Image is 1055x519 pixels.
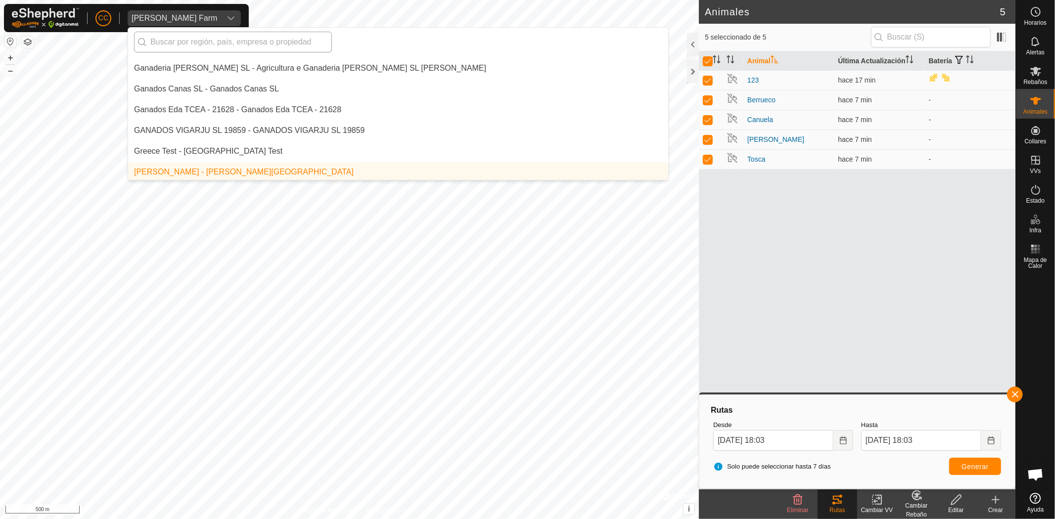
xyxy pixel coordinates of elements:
[857,506,897,515] div: Cambiar VV
[134,32,332,52] input: Buscar por región, país, empresa o propiedad
[128,162,668,182] li: Alarcia Monja Farm
[1030,168,1041,174] span: VVs
[128,58,668,78] li: Agricultura e Ganaderia Lameiro SL Manuel
[128,100,668,120] li: Ganados Eda TCEA - 21628
[747,154,766,165] span: Tosca
[713,57,721,65] p-sorticon: Activar para ordenar
[1023,109,1048,115] span: Animales
[747,115,773,125] span: Canuela
[747,95,776,105] span: Berrueco
[747,75,759,86] span: 123
[1027,507,1044,513] span: Ayuda
[134,125,365,136] div: GANADOS VIGARJU SL 19859 - GANADOS VIGARJU SL 19859
[705,6,1000,18] h2: Animales
[727,112,738,124] img: returning off
[838,135,872,143] span: 12 sept 2025, 17:55
[949,458,1001,475] button: Generar
[747,134,804,145] span: [PERSON_NAME]
[1000,4,1006,19] span: 5
[925,149,1015,169] td: -
[727,57,734,65] p-sorticon: Activar para ordenar
[1024,138,1046,144] span: Collares
[128,79,668,99] li: Ganados Canas SL
[727,152,738,164] img: returning off
[221,10,241,26] div: dropdown trigger
[787,507,808,514] span: Eliminar
[1023,79,1047,85] span: Rebaños
[897,501,936,519] div: Cambiar Rebaño
[713,462,831,472] span: Solo puede seleccionar hasta 7 días
[833,430,853,451] button: Choose Date
[925,51,1015,71] th: Batería
[727,73,738,85] img: returning off
[727,92,738,104] img: returning off
[871,27,991,47] input: Buscar (S)
[688,505,690,513] span: i
[925,90,1015,110] td: -
[1029,227,1041,233] span: Infra
[709,404,1005,416] div: Rutas
[132,14,217,22] div: [PERSON_NAME] Farm
[1026,198,1045,204] span: Estado
[966,57,974,65] p-sorticon: Activar para ordenar
[838,155,872,163] span: 12 sept 2025, 17:56
[838,76,875,84] span: 12 sept 2025, 17:46
[128,10,221,26] span: Alarcia Monja Farm
[838,96,872,104] span: 12 sept 2025, 17:56
[134,145,282,157] div: Greece Test - [GEOGRAPHIC_DATA] Test
[1018,257,1053,269] span: Mapa de Calor
[134,104,341,116] div: Ganados Eda TCEA - 21628 - Ganados Eda TCEA - 21628
[134,62,486,74] div: Ganaderia [PERSON_NAME] SL - Agricultura e Ganaderia [PERSON_NAME] SL [PERSON_NAME]
[128,121,668,140] li: GANADOS VIGARJU SL 19859
[367,506,401,515] a: Contáctenos
[981,430,1001,451] button: Choose Date
[4,65,16,77] button: –
[134,83,279,95] div: Ganados Canas SL - Ganados Canas SL
[705,32,871,43] span: 5 seleccionado de 5
[834,51,924,71] th: Última Actualización
[925,130,1015,149] td: -
[298,506,355,515] a: Política de Privacidad
[838,116,872,124] span: 12 sept 2025, 17:56
[4,52,16,64] button: +
[98,13,108,23] span: CC
[861,420,1001,430] label: Hasta
[906,57,914,65] p-sorticon: Activar para ordenar
[1021,460,1051,489] div: Chat abierto
[1026,49,1045,55] span: Alertas
[962,463,989,471] span: Generar
[12,8,79,28] img: Logo Gallagher
[925,110,1015,130] td: -
[976,506,1015,515] div: Crear
[1016,489,1055,517] a: Ayuda
[771,57,779,65] p-sorticon: Activar para ordenar
[936,506,976,515] div: Editar
[128,141,668,161] li: Greece Test
[713,420,853,430] label: Desde
[134,166,354,178] div: [PERSON_NAME] - [PERSON_NAME][GEOGRAPHIC_DATA]
[4,36,16,47] button: Restablecer Mapa
[818,506,857,515] div: Rutas
[684,504,694,515] button: i
[727,132,738,144] img: returning off
[743,51,834,71] th: Animal
[1024,20,1047,26] span: Horarios
[22,36,34,48] button: Capas del Mapa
